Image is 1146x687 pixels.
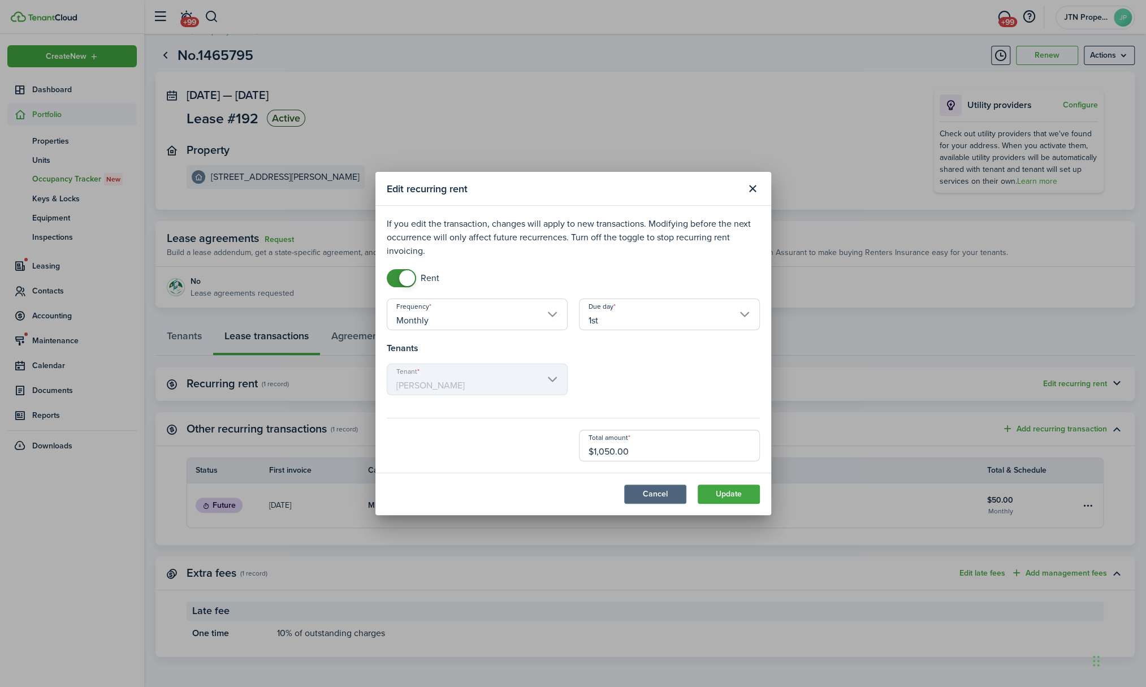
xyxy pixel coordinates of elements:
[743,179,763,198] button: Close modal
[1093,644,1100,678] div: Drag
[387,342,760,355] h4: Tenants
[698,485,760,504] button: Update
[387,178,741,200] modal-title: Edit recurring rent
[387,217,760,258] p: If you edit the transaction, changes will apply to new transactions. Modifying before the next oc...
[624,485,686,504] button: Cancel
[579,430,760,461] input: 0.00
[1089,633,1146,687] iframe: Chat Widget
